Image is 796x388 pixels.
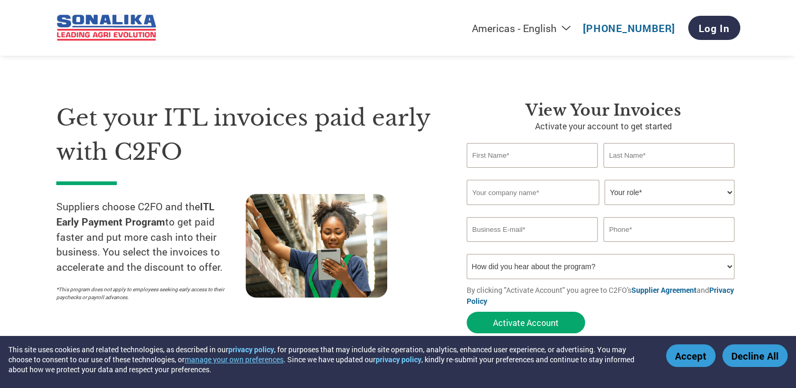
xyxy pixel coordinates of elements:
a: Supplier Agreement [631,285,697,295]
div: Inavlid Email Address [467,243,598,250]
a: privacy policy [376,354,421,364]
a: privacy policy [228,344,274,354]
div: Invalid last name or last name is too long [603,169,735,176]
input: Last Name* [603,143,735,168]
p: *This program does not apply to employees seeking early access to their paychecks or payroll adva... [56,285,235,301]
input: First Name* [467,143,598,168]
p: Activate your account to get started [467,120,740,132]
div: Invalid first name or first name is too long [467,169,598,176]
h3: View Your Invoices [467,101,740,120]
p: Suppliers choose C2FO and the to get paid faster and put more cash into their business. You selec... [56,199,246,275]
p: By clicking "Activate Account" you agree to C2FO's and [467,284,740,307]
input: Phone* [603,217,735,242]
img: ITL [56,14,157,43]
a: [PHONE_NUMBER] [583,22,675,35]
input: Invalid Email format [467,217,598,242]
button: Accept [666,344,716,367]
a: Log In [688,16,740,40]
h1: Get your ITL invoices paid early with C2FO [56,101,435,169]
div: Inavlid Phone Number [603,243,735,250]
strong: ITL Early Payment Program [56,200,214,228]
img: supply chain worker [246,194,387,298]
a: Privacy Policy [467,285,734,306]
button: Decline All [722,344,788,367]
div: This site uses cookies and related technologies, as described in our , for purposes that may incl... [8,344,651,374]
select: Title/Role [604,180,734,205]
button: manage your own preferences [185,354,284,364]
input: Your company name* [467,180,599,205]
div: Invalid company name or company name is too long [467,206,735,213]
button: Activate Account [467,312,585,333]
